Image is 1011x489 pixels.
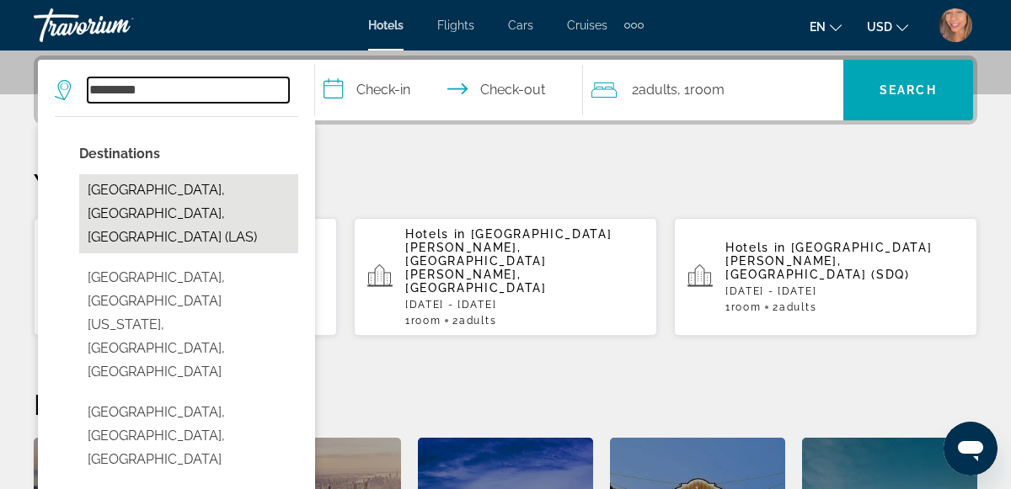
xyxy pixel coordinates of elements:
button: Select check in and out date [315,60,584,120]
span: Adults [779,301,816,313]
button: Search [843,60,973,120]
span: , 1 [677,78,725,102]
button: Hotels in [GEOGRAPHIC_DATA][PERSON_NAME], [GEOGRAPHIC_DATA] (SDQ)[DATE] - [DATE]1Room2Adults [674,217,977,337]
p: [DATE] - [DATE] [725,285,964,297]
span: 2 [632,78,677,102]
img: User image [939,8,972,42]
a: Cars [508,19,533,32]
button: Change currency [867,14,908,39]
div: Search widget [38,60,973,120]
input: Search hotel destination [88,77,289,103]
span: Adults [639,82,677,98]
a: Cruises [567,19,607,32]
span: 1 [405,315,441,327]
button: Select city: Las Vegas, North Central New Mexico, NM, United States [79,262,298,388]
button: Change language [810,14,842,39]
span: 1 [725,301,761,313]
span: Room [690,82,725,98]
span: 2 [773,301,816,313]
p: City options [79,142,298,166]
span: Hotels in [405,227,466,241]
span: [GEOGRAPHIC_DATA][PERSON_NAME], [GEOGRAPHIC_DATA] (SDQ) [725,241,932,281]
h2: Featured Destinations [34,387,977,421]
iframe: Button to launch messaging window [944,422,998,476]
button: Travelers: 2 adults, 0 children [583,60,843,120]
button: Select city: Las Vegas, NV, United States (LAS) [79,174,298,253]
button: User Menu [933,8,977,43]
span: USD [867,20,892,34]
button: Select city: Las Vegas, Tenerife, Spain [79,396,298,476]
p: [DATE] - [DATE] [405,299,644,311]
p: Your Recent Searches [34,167,977,200]
span: Adults [459,315,496,327]
span: Hotels in [725,241,786,254]
span: [GEOGRAPHIC_DATA][PERSON_NAME], [GEOGRAPHIC_DATA][PERSON_NAME], [GEOGRAPHIC_DATA] [405,227,612,295]
span: Search [880,83,937,97]
a: Hotels [368,19,404,32]
a: Flights [437,19,474,32]
span: Room [411,315,441,327]
span: en [810,20,826,34]
button: Hotels in [GEOGRAPHIC_DATA][PERSON_NAME], [GEOGRAPHIC_DATA][PERSON_NAME], [GEOGRAPHIC_DATA][DATE]... [354,217,657,337]
span: 2 [452,315,496,327]
button: Extra navigation items [624,12,644,39]
a: Travorium [34,3,202,47]
button: Hotels in [GEOGRAPHIC_DATA], [GEOGRAPHIC_DATA], [GEOGRAPHIC_DATA] (LAS)[DATE] - [DATE]1Room2Adults [34,217,337,337]
span: Room [731,301,762,313]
